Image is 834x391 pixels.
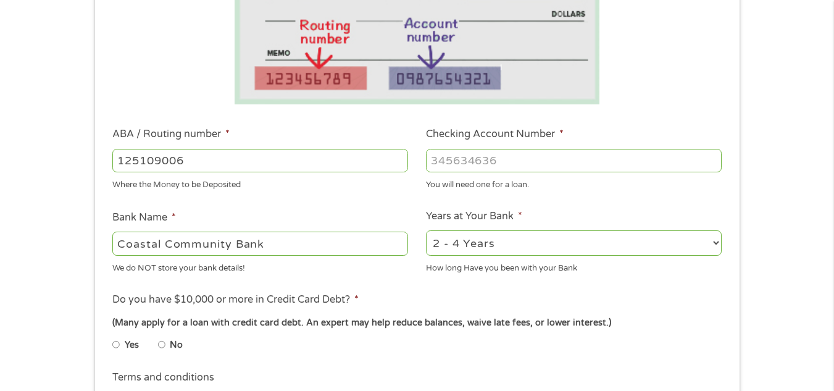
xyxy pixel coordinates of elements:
[112,371,214,384] label: Terms and conditions
[112,293,359,306] label: Do you have $10,000 or more in Credit Card Debt?
[426,258,722,274] div: How long Have you been with your Bank
[426,175,722,191] div: You will need one for a loan.
[426,128,564,141] label: Checking Account Number
[112,149,408,172] input: 263177916
[112,316,721,330] div: (Many apply for a loan with credit card debt. An expert may help reduce balances, waive late fees...
[112,258,408,274] div: We do NOT store your bank details!
[170,338,183,352] label: No
[112,175,408,191] div: Where the Money to be Deposited
[125,338,139,352] label: Yes
[112,211,176,224] label: Bank Name
[426,149,722,172] input: 345634636
[112,128,230,141] label: ABA / Routing number
[426,210,522,223] label: Years at Your Bank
